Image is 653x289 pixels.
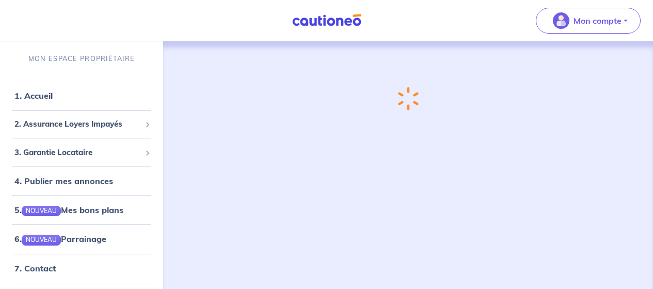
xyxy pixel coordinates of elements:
span: 3. Garantie Locataire [14,147,141,159]
a: 4. Publier mes annonces [14,176,113,186]
div: 6.NOUVEAUParrainage [4,229,159,249]
div: 7. Contact [4,258,159,279]
p: Mon compte [574,14,622,27]
a: 5.NOUVEAUMes bons plans [14,205,123,215]
div: 3. Garantie Locataire [4,143,159,163]
img: loading-spinner [397,87,418,111]
button: illu_account_valid_menu.svgMon compte [536,8,641,34]
div: 4. Publier mes annonces [4,171,159,191]
img: illu_account_valid_menu.svg [553,12,569,29]
div: 2. Assurance Loyers Impayés [4,114,159,134]
a: 1. Accueil [14,90,53,101]
div: 1. Accueil [4,85,159,106]
img: Cautioneo [288,14,365,27]
span: 2. Assurance Loyers Impayés [14,118,141,130]
a: 7. Contact [14,263,56,273]
p: MON ESPACE PROPRIÉTAIRE [28,54,135,64]
div: 5.NOUVEAUMes bons plans [4,200,159,220]
a: 6.NOUVEAUParrainage [14,234,106,244]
